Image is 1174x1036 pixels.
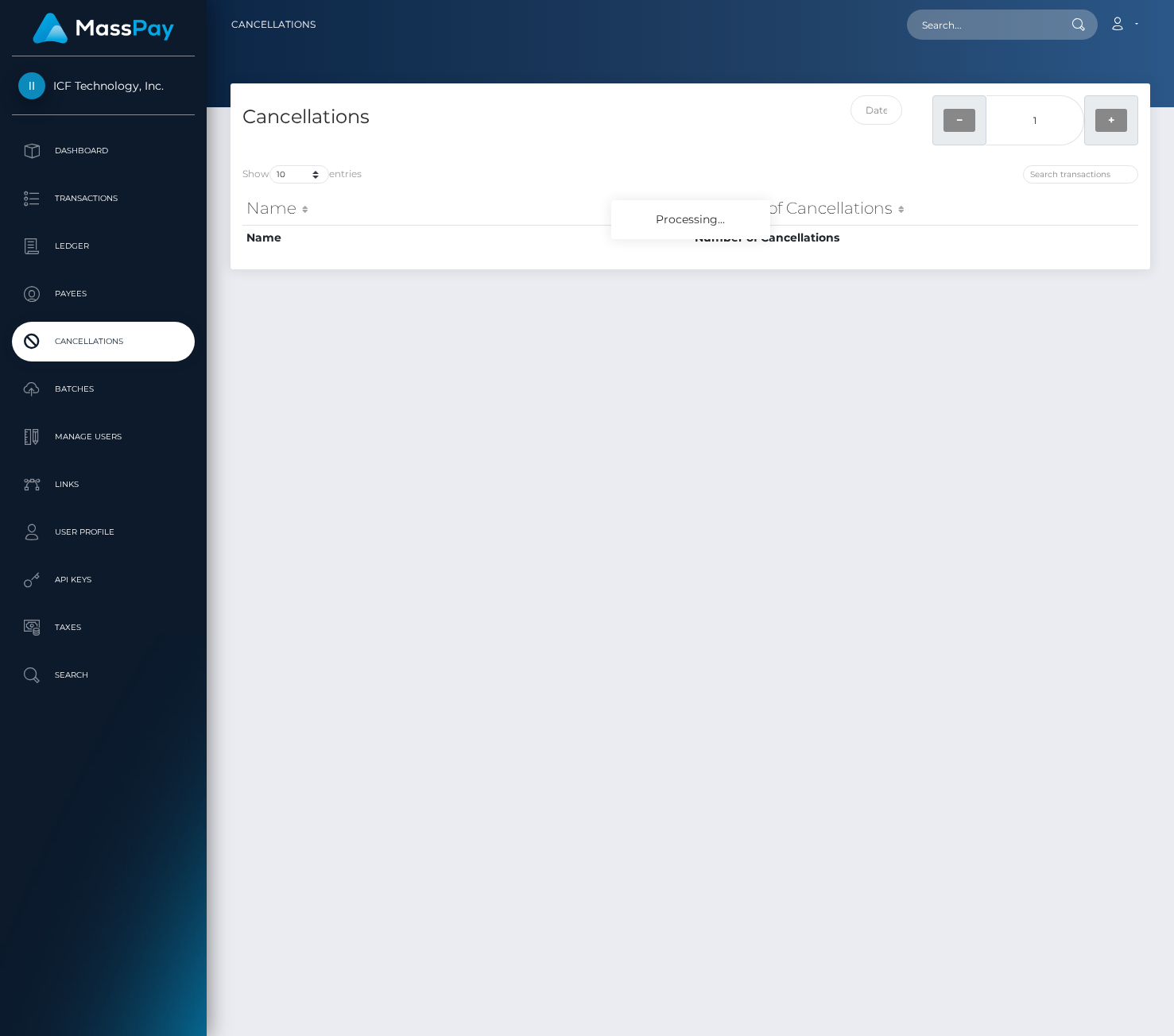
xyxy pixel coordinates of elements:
[691,225,1139,250] th: Number of Cancellations
[18,616,188,640] p: Taxes
[1108,113,1114,127] strong: +
[18,330,188,354] p: Cancellations
[18,520,188,544] p: User Profile
[18,282,188,306] p: Payees
[231,8,316,41] a: Cancellations
[12,79,195,93] span: ICF Technology, Inc.
[907,10,1056,40] input: Search...
[18,425,188,449] p: Manage Users
[943,109,975,132] button: −
[12,322,195,361] a: Cancellations
[12,369,195,409] a: Batches
[1095,109,1127,132] button: +
[691,192,1139,224] th: Number of Cancellations
[18,377,188,401] p: Batches
[242,192,691,224] th: Name
[18,473,188,497] p: Links
[18,663,188,687] p: Search
[12,560,195,600] a: API Keys
[18,72,45,99] img: ICF Technology, Inc.
[33,13,174,44] img: MassPay Logo
[956,113,963,127] strong: −
[18,187,188,211] p: Transactions
[12,512,195,552] a: User Profile
[12,417,195,457] a: Manage Users
[12,274,195,314] a: Payees
[18,139,188,163] p: Dashboard
[12,655,195,695] a: Search
[18,234,188,258] p: Ledger
[1023,165,1138,184] input: Search transactions
[242,103,679,131] h4: Cancellations
[611,200,770,239] div: Processing...
[12,179,195,218] a: Transactions
[242,225,691,250] th: Name
[269,165,329,184] select: Showentries
[18,568,188,592] p: API Keys
[12,608,195,647] a: Taxes
[242,165,362,184] label: Show entries
[12,465,195,504] a: Links
[12,131,195,171] a: Dashboard
[850,95,902,125] input: Date filter
[12,226,195,266] a: Ledger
